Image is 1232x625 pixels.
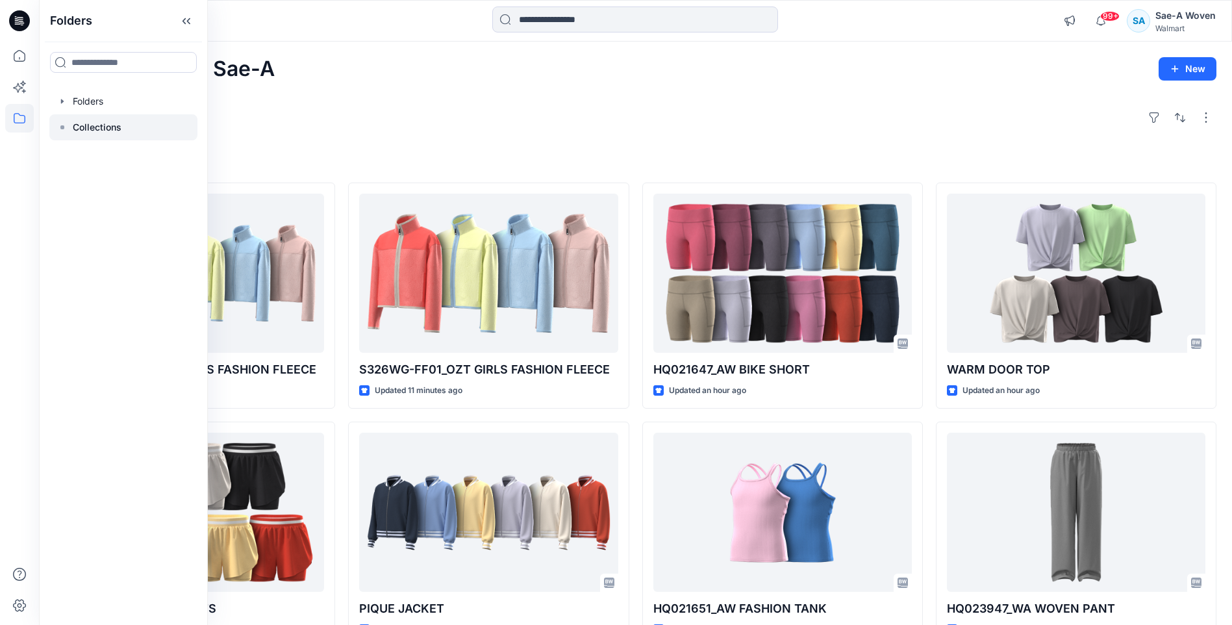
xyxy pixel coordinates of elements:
[359,433,618,592] a: PIQUE JACKET
[359,194,618,353] a: S326WG-FF01_OZT GIRLS FASHION FLEECE
[947,194,1205,353] a: WARM DOOR TOP
[359,361,618,379] p: S326WG-FF01_OZT GIRLS FASHION FLEECE
[1155,23,1216,33] div: Walmart
[55,154,1216,170] h4: Styles
[653,361,912,379] p: HQ021647_AW BIKE SHORT
[947,433,1205,592] a: HQ023947_WA WOVEN PANT
[947,600,1205,618] p: HQ023947_WA WOVEN PANT
[962,384,1040,398] p: Updated an hour ago
[1159,57,1216,81] button: New
[653,600,912,618] p: HQ021651_AW FASHION TANK
[947,361,1205,379] p: WARM DOOR TOP
[669,384,746,398] p: Updated an hour ago
[375,384,462,398] p: Updated 11 minutes ago
[73,120,121,135] p: Collections
[1127,9,1150,32] div: SA
[359,600,618,618] p: PIQUE JACKET
[1100,11,1120,21] span: 99+
[653,433,912,592] a: HQ021651_AW FASHION TANK
[653,194,912,353] a: HQ021647_AW BIKE SHORT
[1155,8,1216,23] div: Sae-A Woven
